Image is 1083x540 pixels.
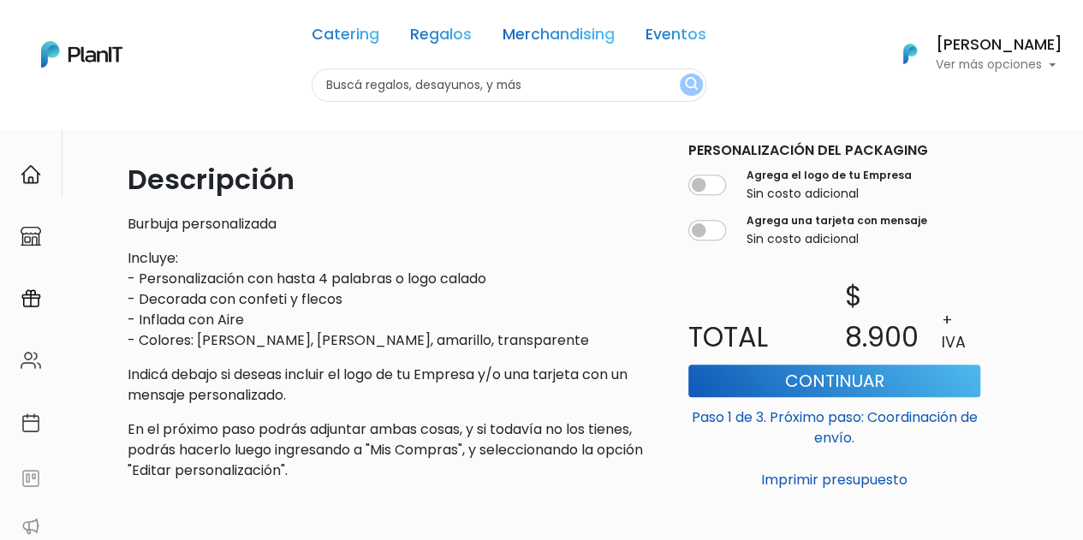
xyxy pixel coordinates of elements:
[646,27,706,48] a: Eventos
[21,468,41,489] img: feedback-78b5a0c8f98aac82b08bfc38622c3050aee476f2c9584af64705fc4e61158814.svg
[747,213,927,228] label: Agrega una tarjeta con mensaje
[688,365,980,397] button: Continuar
[128,365,654,406] p: Indicá debajo si deseas incluir el logo de tu Empresa y/o una tarjeta con un mensaje personalizado.
[688,401,980,448] p: Paso 1 de 3. Próximo paso: Coordinación de envío.
[936,59,1062,71] p: Ver más opciones
[21,164,41,185] img: home-e721727adea9d79c4d83392d1f703f7f8bce08238fde08b1acbfd93340b81755.svg
[312,27,379,48] a: Catering
[128,419,654,481] p: En el próximo paso podrás adjuntar ambas cosas, y si todavía no los tienes, podrás hacerlo luego ...
[747,185,912,203] p: Sin costo adicional
[747,168,912,183] label: Agrega el logo de tu Empresa
[312,68,706,102] input: Buscá regalos, desayunos, y más
[88,16,247,50] div: ¿Necesitás ayuda?
[21,288,41,309] img: campaigns-02234683943229c281be62815700db0a1741e53638e28bf9629b52c665b00959.svg
[891,35,929,73] img: PlanIt Logo
[678,317,835,358] p: Total
[942,309,980,354] p: + IVA
[128,159,654,200] p: Descripción
[688,140,980,161] p: Personalización del packaging
[21,226,41,246] img: marketplace-4ceaa7011d94191e9ded77b95e3339b90024bf715f7c57f8cf31f2d8c509eaba.svg
[688,466,980,495] button: Imprimir presupuesto
[845,276,942,358] p: $ 8.900
[128,214,654,234] p: Burbuja personalizada
[128,248,654,351] p: Incluye: - Personalización con hasta 4 palabras o logo calado - Decorada con confeti y flecos - I...
[881,32,1062,76] button: PlanIt Logo [PERSON_NAME] Ver más opciones
[503,27,615,48] a: Merchandising
[21,412,41,433] img: calendar-87d922413cdce8b2cf7b7f5f62616a5cf9e4887200fb71536465627b3292af00.svg
[410,27,472,48] a: Regalos
[21,516,41,537] img: partners-52edf745621dab592f3b2c58e3bca9d71375a7ef29c3b500c9f145b62cc070d4.svg
[747,230,927,248] p: Sin costo adicional
[685,77,698,93] img: search_button-432b6d5273f82d61273b3651a40e1bd1b912527efae98b1b7a1b2c0702e16a8d.svg
[936,38,1062,53] h6: [PERSON_NAME]
[21,350,41,371] img: people-662611757002400ad9ed0e3c099ab2801c6687ba6c219adb57efc949bc21e19d.svg
[41,41,122,68] img: PlanIt Logo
